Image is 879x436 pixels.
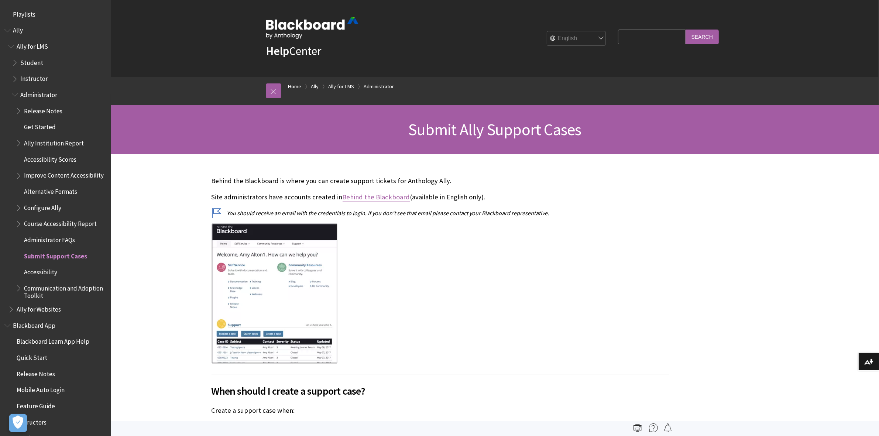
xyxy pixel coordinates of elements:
span: Get Started [24,121,56,131]
a: Ally for LMS [329,82,354,91]
p: Behind the Blackboard is where you can create support tickets for Anthology Ally. [212,176,669,186]
span: Submit Ally Support Cases [408,119,581,140]
span: Course Accessibility Report [24,218,97,228]
a: Home [288,82,302,91]
span: Ally for Websites [17,303,61,313]
span: Ally [13,24,23,34]
span: Ally for LMS [17,40,48,50]
span: Improve Content Accessibility [24,169,104,179]
nav: Book outline for Playlists [4,8,106,21]
span: Administrator [20,89,57,99]
p: You should receive an email with the credentials to login. If you don't see that email please con... [212,209,669,217]
span: Playlists [13,8,35,18]
span: Release Notes [24,105,62,115]
span: Configure Ally [24,202,61,212]
span: Student [20,56,43,66]
span: Release Notes [17,368,55,378]
img: Blackboard by Anthology [266,17,358,39]
span: Alternative Formats [24,185,77,195]
span: Communication and Adoption Toolkit [24,282,106,299]
span: Accessibility Scores [24,153,76,163]
a: HelpCenter [266,44,322,58]
select: Site Language Selector [547,31,606,46]
span: Mobile Auto Login [17,384,65,394]
img: Print [633,423,642,432]
p: Site administrators have accounts created in (available in English only). [212,192,669,202]
img: More help [649,423,658,432]
strong: Help [266,44,289,58]
span: Feature Guide [17,400,55,410]
span: Blackboard App [13,319,55,329]
span: Blackboard Learn App Help [17,336,89,346]
span: Ally Institution Report [24,137,84,147]
nav: Book outline for Anthology Ally Help [4,24,106,316]
p: Create a support case when: [212,406,669,415]
span: Quick Start [17,351,47,361]
span: Submit Support Cases [24,250,87,260]
span: When should I create a support case? [212,383,669,399]
span: Instructors [17,416,47,426]
span: Accessibility [24,266,57,276]
img: Follow this page [663,423,672,432]
a: Administrator [364,82,394,91]
a: Ally [311,82,319,91]
input: Search [686,30,719,44]
span: Administrator FAQs [24,234,75,244]
span: Instructor [20,73,48,83]
button: Open Preferences [9,414,27,432]
a: Behind the Blackboard [343,193,410,202]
